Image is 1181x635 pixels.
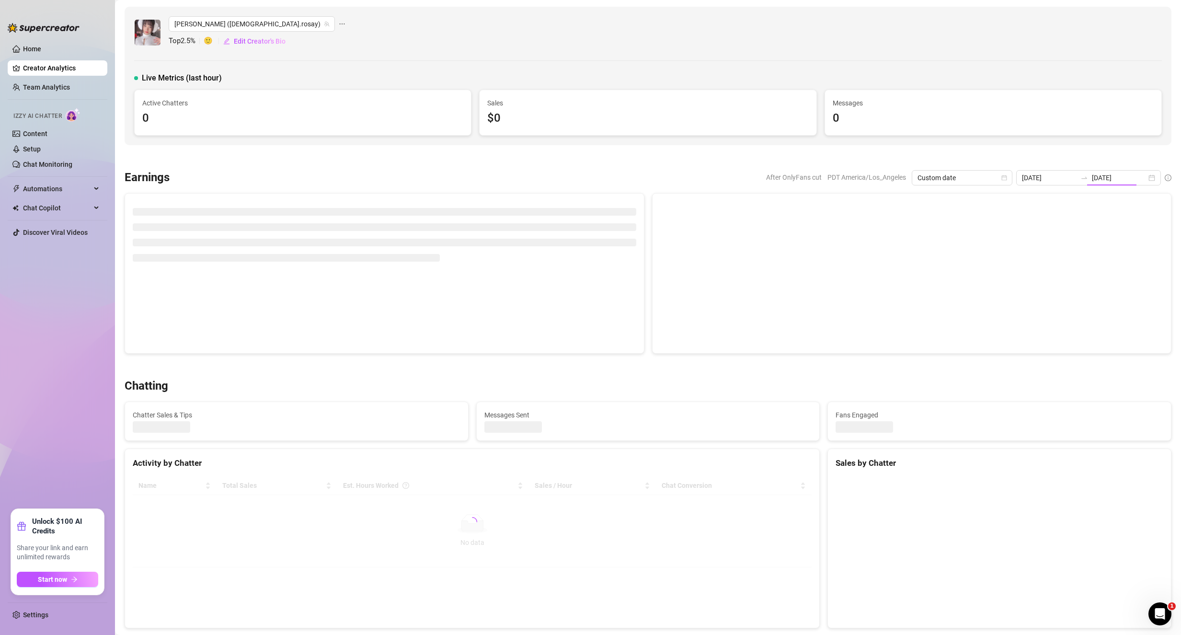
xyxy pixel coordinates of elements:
span: Start now [38,576,67,583]
a: Content [23,130,47,138]
div: 0 [833,109,1154,127]
a: Home [23,45,41,53]
span: Custom date [917,171,1007,185]
input: End date [1092,173,1147,183]
strong: Unlock $100 AI Credits [32,517,98,536]
a: Creator Analytics [23,60,100,76]
span: info-circle [1165,174,1171,181]
span: swap-right [1080,174,1088,182]
span: Automations [23,181,91,196]
span: Messages [833,98,1154,108]
span: arrow-right [71,576,78,583]
span: ellipsis [339,16,345,32]
img: Chat Copilot [12,205,19,211]
span: Chatter Sales & Tips [133,410,460,420]
a: Discover Viral Videos [23,229,88,236]
span: Edit Creator's Bio [234,37,286,45]
span: team [324,21,330,27]
span: Rosie (lady.rosay) [174,17,329,31]
a: Setup [23,145,41,153]
span: calendar [1001,175,1007,181]
img: AI Chatter [66,108,80,122]
input: Start date [1022,173,1077,183]
span: gift [17,521,26,531]
span: Top 2.5 % [169,35,204,47]
span: edit [223,38,230,45]
span: After OnlyFans cut [766,170,822,185]
div: 0 [142,109,463,127]
img: Rosie [135,20,161,46]
span: thunderbolt [12,185,20,193]
span: Live Metrics (last hour) [142,72,222,84]
div: Sales by Chatter [836,457,1163,470]
iframe: Intercom live chat [1148,602,1171,625]
span: Messages Sent [484,410,812,420]
button: Start nowarrow-right [17,572,98,587]
div: Activity by Chatter [133,457,812,470]
span: 🙂 [204,35,223,47]
a: Team Analytics [23,83,70,91]
button: Edit Creator's Bio [223,34,286,49]
span: loading [468,517,477,527]
h3: Earnings [125,170,170,185]
span: Chat Copilot [23,200,91,216]
h3: Chatting [125,379,168,394]
span: Fans Engaged [836,410,1163,420]
a: Chat Monitoring [23,161,72,168]
span: PDT America/Los_Angeles [827,170,906,185]
div: $0 [487,109,808,127]
span: Active Chatters [142,98,463,108]
span: Share your link and earn unlimited rewards [17,543,98,562]
span: 1 [1168,602,1176,610]
span: to [1080,174,1088,182]
img: logo-BBDzfeDw.svg [8,23,80,33]
span: Izzy AI Chatter [13,112,62,121]
a: Settings [23,611,48,619]
span: Sales [487,98,808,108]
